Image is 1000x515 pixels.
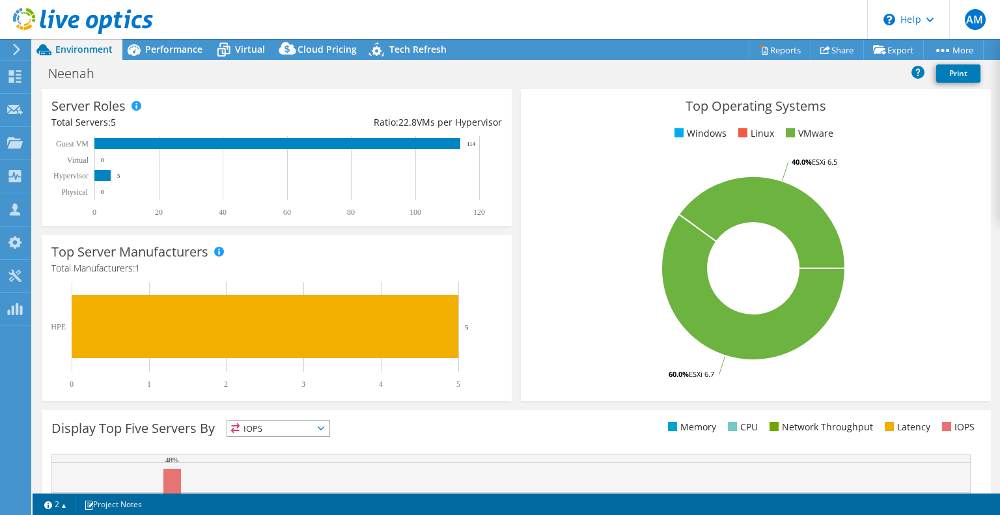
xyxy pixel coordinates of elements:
[398,116,417,128] span: 22.8
[101,189,104,195] text: 0
[155,208,163,217] text: 20
[67,156,89,165] text: Virtual
[735,126,774,141] li: Linux
[473,208,485,217] text: 120
[147,380,151,389] text: 1
[61,188,88,197] text: Physical
[92,208,96,217] text: 0
[811,40,864,60] a: Share
[792,157,812,167] tspan: 40.0%
[301,380,305,389] text: 3
[936,64,980,83] a: Print
[51,261,502,275] h4: Total Manufacturers:
[965,9,986,30] span: AM
[224,380,228,389] text: 2
[117,173,120,179] text: 5
[42,66,115,81] h1: Neenah
[671,126,727,141] li: Windows
[783,126,833,141] li: VMware
[465,323,469,331] text: 5
[467,141,476,147] text: 114
[812,157,837,167] tspan: ESXi 6.5
[766,420,873,434] li: Network Throughput
[101,157,104,163] text: 0
[53,171,89,180] text: Hypervisor
[55,43,113,55] span: Environment
[51,245,208,259] h3: Top Server Manufacturers
[75,496,151,512] a: Project Notes
[277,115,502,130] div: Ratio: VMs per Hypervisor
[725,420,758,434] li: CPU
[235,43,265,55] span: Virtual
[135,262,140,274] span: 1
[531,99,981,113] h3: Top Operating Systems
[145,43,202,55] span: Performance
[883,14,895,25] svg: \n
[410,208,421,217] text: 100
[923,40,984,60] a: More
[56,139,89,148] text: Guest VM
[882,420,930,434] li: Latency
[689,369,714,379] tspan: ESXi 6.7
[347,208,355,217] text: 80
[227,421,329,436] span: IOPS
[379,380,383,389] text: 4
[165,456,178,464] text: 48%
[389,43,447,55] span: Tech Refresh
[669,369,689,379] tspan: 60.0%
[70,380,74,389] text: 0
[51,322,66,331] text: HPE
[939,420,975,434] li: IOPS
[111,116,116,128] span: 5
[35,496,76,512] a: 2
[749,40,811,60] a: Reports
[51,115,277,130] div: Total Servers:
[665,420,716,434] li: Memory
[863,40,924,60] a: Export
[298,43,357,55] span: Cloud Pricing
[456,380,460,389] text: 5
[219,208,227,217] text: 40
[283,208,291,217] text: 60
[51,99,126,113] h3: Server Roles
